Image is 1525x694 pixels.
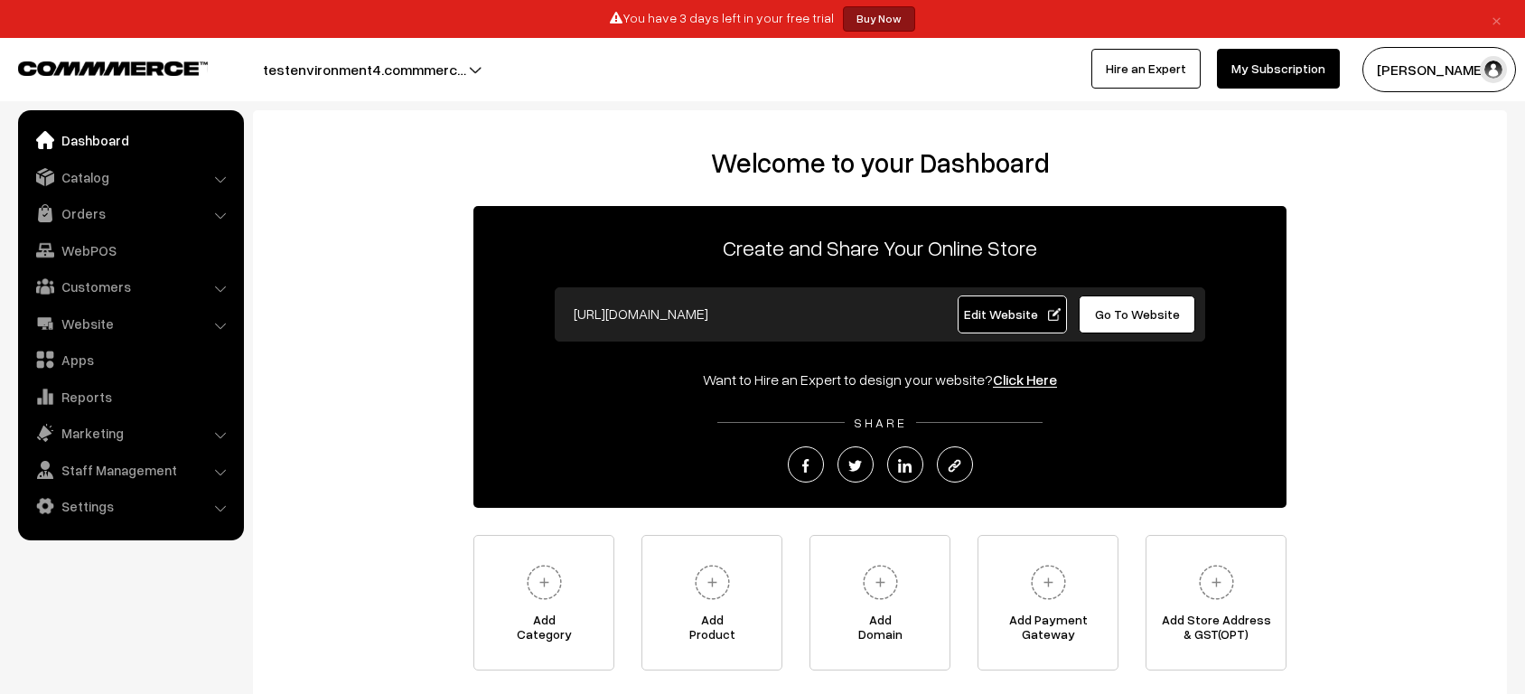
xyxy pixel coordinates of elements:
a: Dashboard [23,124,238,156]
img: plus.svg [856,558,905,607]
a: AddCategory [473,535,614,671]
a: AddDomain [809,535,950,671]
a: My Subscription [1217,49,1340,89]
a: Orders [23,197,238,230]
button: testenvironment4.commmerc… [200,47,529,92]
a: WebPOS [23,234,238,267]
img: plus.svg [1024,558,1073,607]
a: Edit Website [958,295,1068,333]
a: Buy Now [843,6,915,32]
img: user [1480,56,1507,83]
a: Apps [23,343,238,376]
a: COMMMERCE [18,56,176,78]
span: Go To Website [1095,306,1180,322]
a: Hire an Expert [1091,49,1201,89]
h2: Welcome to your Dashboard [271,146,1489,179]
a: Catalog [23,161,238,193]
span: Add Store Address & GST(OPT) [1146,613,1286,649]
a: Website [23,307,238,340]
span: Edit Website [964,306,1061,322]
img: plus.svg [688,558,737,607]
a: Add PaymentGateway [978,535,1118,671]
div: Want to Hire an Expert to design your website? [473,369,1286,390]
a: Reports [23,380,238,413]
button: [PERSON_NAME] [1362,47,1516,92]
a: Click Here [993,370,1057,389]
a: Staff Management [23,454,238,486]
a: Marketing [23,417,238,449]
span: Add Payment Gateway [978,613,1118,649]
span: SHARE [845,415,916,430]
a: × [1484,8,1509,30]
span: Add Domain [810,613,950,649]
a: Go To Website [1079,295,1195,333]
a: Customers [23,270,238,303]
a: AddProduct [641,535,782,671]
span: Add Product [642,613,781,649]
a: Add Store Address& GST(OPT) [1146,535,1286,671]
img: plus.svg [519,558,569,607]
a: Settings [23,490,238,522]
img: COMMMERCE [18,61,208,75]
div: You have 3 days left in your free trial [6,6,1519,32]
img: plus.svg [1192,558,1241,607]
p: Create and Share Your Online Store [473,231,1286,264]
span: Add Category [474,613,613,649]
